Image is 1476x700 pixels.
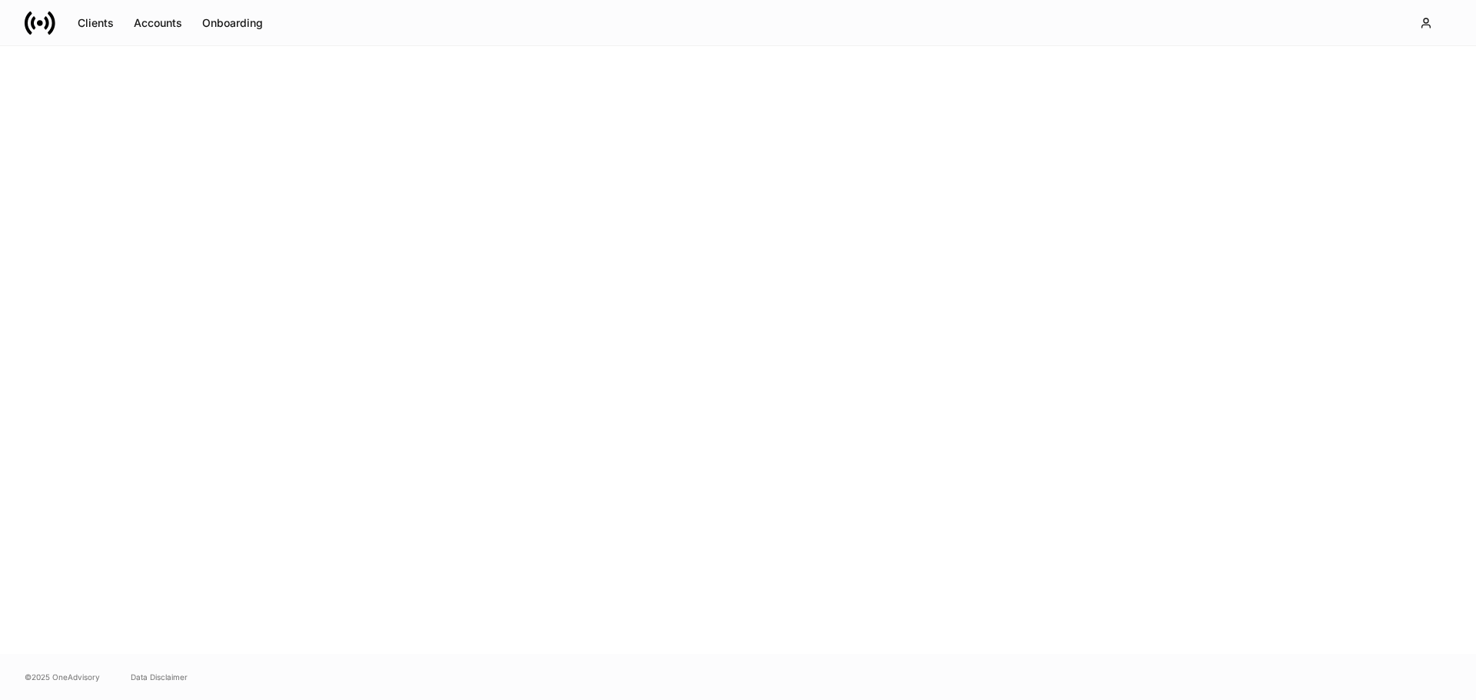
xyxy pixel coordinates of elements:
button: Onboarding [192,11,273,35]
div: Accounts [134,18,182,28]
div: Onboarding [202,18,263,28]
div: Clients [78,18,114,28]
a: Data Disclaimer [131,671,188,683]
button: Clients [68,11,124,35]
span: © 2025 OneAdvisory [25,671,100,683]
button: Accounts [124,11,192,35]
